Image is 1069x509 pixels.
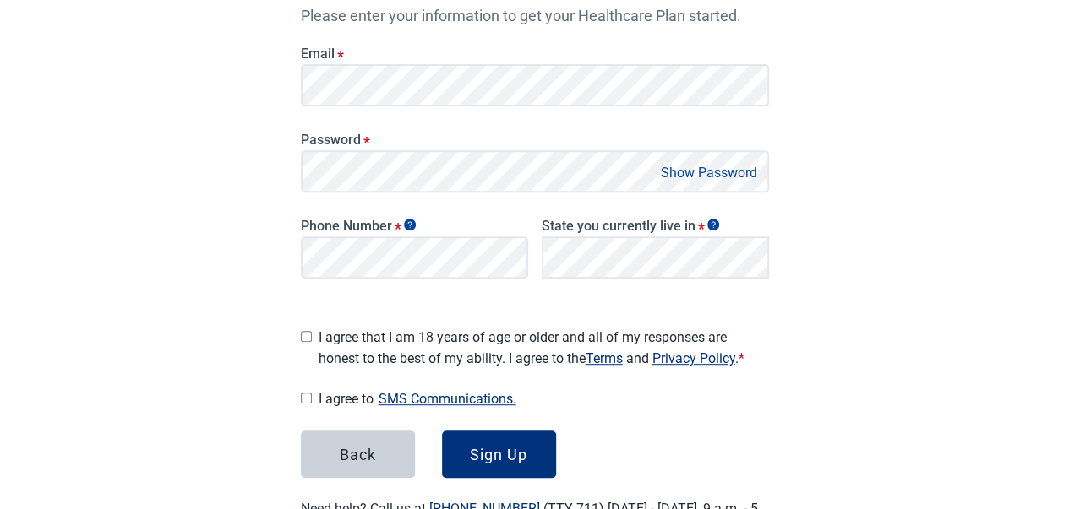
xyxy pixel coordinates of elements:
label: Email [301,46,769,62]
a: Read our Privacy Policy [652,350,735,366]
label: Password [301,132,769,148]
span: Show tooltip [404,219,416,230]
div: Back [340,446,376,463]
p: Please enter your information to get your Healthcare Plan started. [301,4,769,27]
button: Back [301,430,415,478]
span: I agree that I am 18 years of age or older and all of my responses are honest to the best of my a... [319,327,769,369]
label: State you currently live in [542,218,769,234]
a: Read our Terms of Service [586,350,623,366]
label: Phone Number [301,218,528,234]
button: Sign Up [442,430,556,478]
span: I agree to [319,387,769,410]
span: Show tooltip [707,219,719,230]
button: Show SMS communications details [374,387,521,410]
button: Show Password [656,161,762,184]
div: Sign Up [470,446,527,463]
